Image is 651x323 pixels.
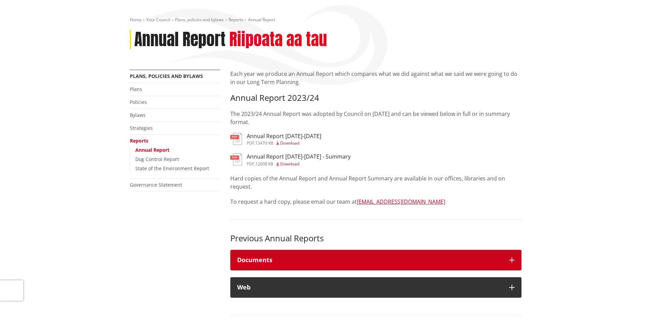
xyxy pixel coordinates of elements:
[130,125,153,131] a: Strategies
[175,17,224,23] a: Plans, policies and bylaws
[135,165,209,172] a: State of the Environment Report
[247,140,254,146] span: pdf
[230,198,521,206] p: To request a hard copy, please email our team at
[130,99,147,105] a: Policies
[255,140,273,146] span: 13470 KB
[280,140,299,146] span: Download
[130,17,521,23] nav: breadcrumb
[248,17,275,23] span: Annual Report
[237,284,502,291] h4: Web
[247,161,254,167] span: pdf
[135,156,179,162] a: Dog Control Report
[230,250,521,270] button: Documents
[255,161,273,167] span: 12008 KB
[230,110,521,126] p: The 2023/24 Annual Report was adopted by Council on [DATE] and can be viewed below in full or in ...
[230,70,521,86] p: Each year we produce an Annual Report which compares what we did against what we said we were goi...
[134,30,226,50] h1: Annual Report
[130,17,141,23] a: Home
[130,73,203,79] a: Plans, policies and bylaws
[229,17,243,23] a: Reports
[229,30,327,50] h2: Riipoata aa tau
[230,133,321,145] a: Annual Report [DATE]-[DATE] pdf,13470 KB Download
[130,181,182,188] a: Governance Statement
[135,147,169,153] a: Annual Report
[247,153,351,160] h3: Annual Report [DATE]-[DATE] - Summary
[130,137,148,144] a: Reports
[146,17,170,23] a: Your Council
[130,112,146,118] a: Bylaws
[247,162,351,166] div: ,
[230,174,521,191] p: Hard copies of the Annual Report and Annual Report Summary are available in our offices, librarie...
[230,153,242,165] img: document-pdf.svg
[230,277,521,298] button: Web
[247,141,321,145] div: ,
[357,198,445,205] a: [EMAIL_ADDRESS][DOMAIN_NAME]
[130,86,142,92] a: Plans
[230,93,521,103] h3: Annual Report 2023/24
[230,233,521,243] h3: Previous Annual Reports
[230,153,351,166] a: Annual Report [DATE]-[DATE] - Summary pdf,12008 KB Download
[237,257,502,264] h4: Documents
[620,294,644,319] iframe: Messenger Launcher
[230,133,242,145] img: document-pdf.svg
[247,133,321,139] h3: Annual Report [DATE]-[DATE]
[280,161,299,167] span: Download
